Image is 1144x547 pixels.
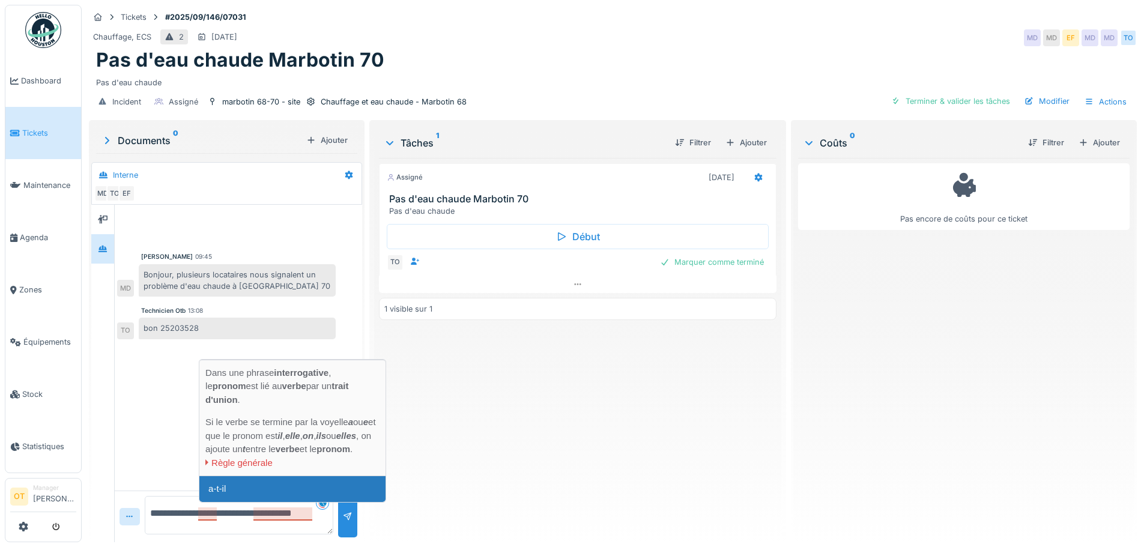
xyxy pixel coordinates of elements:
sup: 0 [850,136,855,150]
a: Zones [5,264,81,316]
div: 1 visible sur 1 [384,303,432,315]
div: bon 25203528 [139,318,336,339]
div: [DATE] [709,172,734,183]
div: Chauffage et eau chaude - Marbotin 68 [321,96,467,107]
span: Maintenance [23,180,76,191]
div: Terminer & valider les tâches [886,93,1015,109]
li: OT [10,488,28,506]
img: Badge_color-CXgf-gQk.svg [25,12,61,48]
div: Chauffage, ECS [93,31,151,43]
div: [DATE] [211,31,237,43]
span: Agenda [20,232,76,243]
div: MD [1101,29,1118,46]
div: Filtrer [670,134,716,151]
div: Pas d'eau chaude [96,72,1130,88]
a: Statistiques [5,420,81,473]
div: EF [118,185,135,202]
div: MD [94,185,111,202]
div: MD [1043,29,1060,46]
a: Stock [5,368,81,420]
sup: 1 [436,136,439,150]
h1: Pas d'eau chaude Marbotin 70 [96,49,384,71]
sup: 0 [173,133,178,148]
div: Tâches [384,136,665,150]
div: Ajouter [721,134,772,151]
a: Maintenance [5,159,81,211]
span: Zones [19,284,76,295]
span: Tickets [22,127,76,139]
strong: #2025/09/146/07031 [160,11,251,23]
div: Début [387,224,768,249]
div: Actions [1079,93,1132,110]
div: Interne [113,169,138,181]
div: Assigné [387,172,423,183]
li: [PERSON_NAME] [33,483,76,509]
span: Dashboard [21,75,76,86]
a: Dashboard [5,55,81,107]
div: EF [1062,29,1079,46]
div: 09:45 [195,252,212,261]
div: TO [117,322,134,339]
div: Assigné [169,96,198,107]
div: 13:08 [188,306,203,315]
div: TO [1120,29,1137,46]
a: Équipements [5,316,81,368]
div: Coûts [803,136,1018,150]
div: 2 [179,31,184,43]
div: MD [1024,29,1041,46]
span: Stock [22,388,76,400]
div: Ajouter [301,132,353,148]
div: Marquer comme terminé [655,254,769,270]
div: Filtrer [1023,134,1069,151]
div: Bonjour, plusieurs locataires nous signalent un problème d'eau chaude à [GEOGRAPHIC_DATA] 70 [139,264,336,297]
a: Agenda [5,211,81,264]
div: Manager [33,483,76,492]
div: MD [1082,29,1098,46]
div: marbotin 68-70 - site [222,96,300,107]
div: Technicien Otb [141,306,186,315]
div: Pas d'eau chaude [389,205,770,217]
div: Incident [112,96,141,107]
span: Équipements [23,336,76,348]
div: MD [117,280,134,297]
div: Pas encore de coûts pour ce ticket [806,169,1122,225]
div: Documents [101,133,301,148]
div: TO [387,254,404,271]
div: Tickets [121,11,147,23]
a: Tickets [5,107,81,159]
div: Modifier [1020,93,1074,109]
div: TO [106,185,123,202]
div: [PERSON_NAME] [141,252,193,261]
h3: Pas d'eau chaude Marbotin 70 [389,193,770,205]
a: OT Manager[PERSON_NAME] [10,483,76,512]
span: Statistiques [22,441,76,452]
div: Ajouter [1074,134,1125,151]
